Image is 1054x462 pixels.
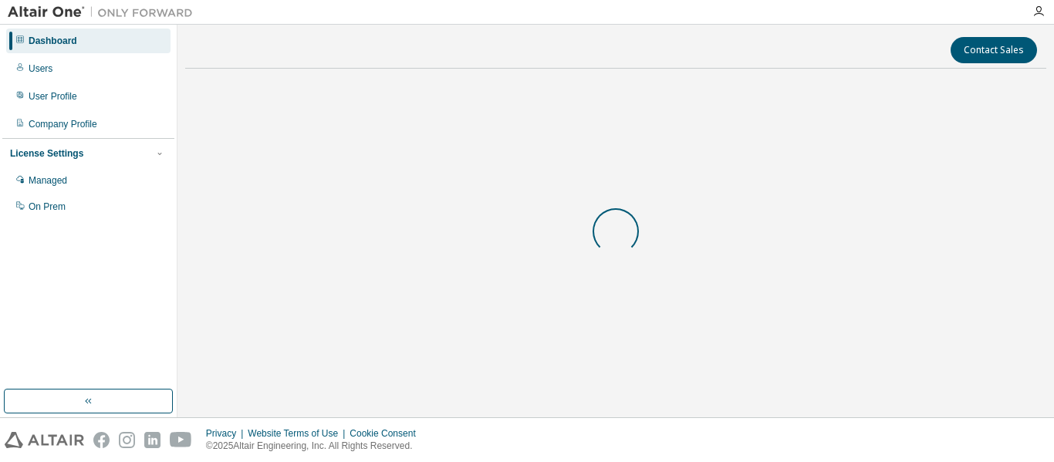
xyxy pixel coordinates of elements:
img: facebook.svg [93,432,110,448]
img: youtube.svg [170,432,192,448]
div: Cookie Consent [350,427,424,440]
img: linkedin.svg [144,432,160,448]
p: © 2025 Altair Engineering, Inc. All Rights Reserved. [206,440,425,453]
div: Website Terms of Use [248,427,350,440]
img: altair_logo.svg [5,432,84,448]
div: User Profile [29,90,77,103]
div: Company Profile [29,118,97,130]
div: Dashboard [29,35,77,47]
div: Managed [29,174,67,187]
div: Users [29,62,52,75]
div: License Settings [10,147,83,160]
div: On Prem [29,201,66,213]
button: Contact Sales [951,37,1037,63]
div: Privacy [206,427,248,440]
img: Altair One [8,5,201,20]
img: instagram.svg [119,432,135,448]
